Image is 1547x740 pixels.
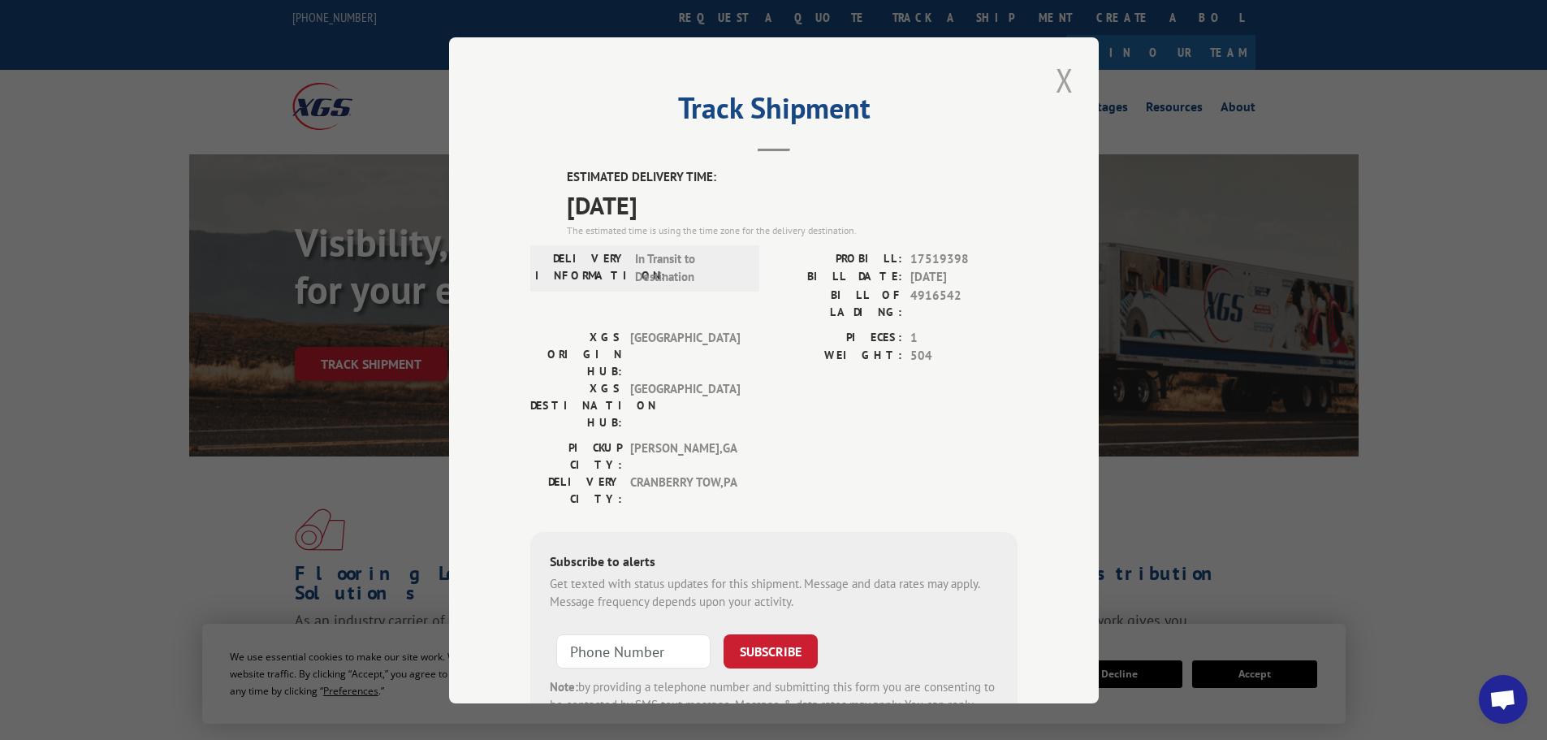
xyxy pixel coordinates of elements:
[535,249,627,286] label: DELIVERY INFORMATION:
[550,677,998,733] div: by providing a telephone number and submitting this form you are consenting to be contacted by SM...
[1479,675,1528,724] a: Open chat
[530,439,622,473] label: PICKUP CITY:
[910,286,1018,320] span: 4916542
[550,574,998,611] div: Get texted with status updates for this shipment. Message and data rates may apply. Message frequ...
[630,328,740,379] span: [GEOGRAPHIC_DATA]
[774,268,902,287] label: BILL DATE:
[774,286,902,320] label: BILL OF LADING:
[910,328,1018,347] span: 1
[530,328,622,379] label: XGS ORIGIN HUB:
[774,328,902,347] label: PIECES:
[530,473,622,507] label: DELIVERY CITY:
[567,168,1018,187] label: ESTIMATED DELIVERY TIME:
[774,249,902,268] label: PROBILL:
[530,379,622,431] label: XGS DESTINATION HUB:
[530,97,1018,128] h2: Track Shipment
[556,634,711,668] input: Phone Number
[567,223,1018,237] div: The estimated time is using the time zone for the delivery destination.
[774,347,902,366] label: WEIGHT:
[630,473,740,507] span: CRANBERRY TOW , PA
[550,551,998,574] div: Subscribe to alerts
[724,634,818,668] button: SUBSCRIBE
[635,249,745,286] span: In Transit to Destination
[567,186,1018,223] span: [DATE]
[910,347,1018,366] span: 504
[910,249,1018,268] span: 17519398
[630,379,740,431] span: [GEOGRAPHIC_DATA]
[910,268,1018,287] span: [DATE]
[1051,58,1078,102] button: Close modal
[550,678,578,694] strong: Note:
[630,439,740,473] span: [PERSON_NAME] , GA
